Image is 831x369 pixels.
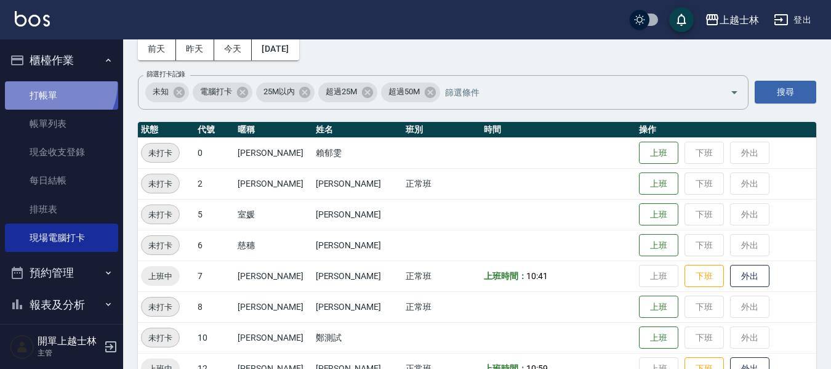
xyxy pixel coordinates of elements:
button: 上班 [639,326,678,349]
img: Person [10,335,34,359]
img: Logo [15,11,50,26]
div: 25M以內 [256,83,315,102]
button: 上班 [639,172,678,195]
span: 超過50M [381,86,427,98]
div: 上越士林 [720,12,759,28]
span: 未打卡 [142,331,179,344]
button: 外出 [730,265,769,288]
button: 上班 [639,203,678,226]
span: 未打卡 [142,177,179,190]
td: 2 [195,168,235,199]
td: 賴郁雯 [313,137,403,168]
td: [PERSON_NAME] [313,291,403,322]
th: 姓名 [313,122,403,138]
span: 25M以內 [256,86,302,98]
button: 預約管理 [5,257,118,289]
p: 主管 [38,347,100,359]
td: 5 [195,199,235,230]
b: 上班時間： [484,271,527,281]
button: [DATE] [252,38,299,60]
td: [PERSON_NAME] [313,168,403,199]
span: 未打卡 [142,239,179,252]
td: 正常班 [403,168,480,199]
td: 鄭測試 [313,322,403,353]
button: 登出 [769,9,816,31]
td: 10 [195,322,235,353]
button: Open [725,83,744,102]
td: 慈穗 [235,230,312,261]
span: 上班中 [141,270,180,283]
button: 報表及分析 [5,289,118,321]
span: 電腦打卡 [193,86,239,98]
button: 前天 [138,38,176,60]
button: 客戶管理 [5,320,118,352]
td: [PERSON_NAME] [235,168,312,199]
button: 上班 [639,234,678,257]
th: 暱稱 [235,122,312,138]
input: 篩選條件 [442,81,709,103]
button: 上班 [639,142,678,164]
span: 10:41 [526,271,548,281]
button: 昨天 [176,38,214,60]
td: 正常班 [403,261,480,291]
th: 代號 [195,122,235,138]
td: 正常班 [403,291,480,322]
a: 每日結帳 [5,166,118,195]
button: 上班 [639,296,678,318]
div: 超過50M [381,83,440,102]
span: 未知 [145,86,176,98]
td: [PERSON_NAME] [235,322,312,353]
td: [PERSON_NAME] [313,261,403,291]
span: 未打卡 [142,301,179,314]
td: 8 [195,291,235,322]
a: 現場電腦打卡 [5,224,118,252]
td: [PERSON_NAME] [235,137,312,168]
td: [PERSON_NAME] [235,291,312,322]
a: 現金收支登錄 [5,138,118,166]
td: 6 [195,230,235,261]
button: 櫃檯作業 [5,44,118,76]
th: 操作 [636,122,816,138]
button: 上越士林 [700,7,764,33]
td: 7 [195,261,235,291]
a: 帳單列表 [5,110,118,138]
td: 室媛 [235,199,312,230]
th: 狀態 [138,122,195,138]
span: 未打卡 [142,208,179,221]
span: 未打卡 [142,147,179,160]
th: 時間 [481,122,636,138]
label: 篩選打卡記錄 [147,70,185,79]
td: 0 [195,137,235,168]
td: [PERSON_NAME] [235,261,312,291]
div: 電腦打卡 [193,83,252,102]
td: [PERSON_NAME] [313,199,403,230]
button: 今天 [214,38,252,60]
span: 超過25M [318,86,364,98]
div: 超過25M [318,83,377,102]
th: 班別 [403,122,480,138]
button: 下班 [684,265,724,288]
button: 搜尋 [755,81,816,103]
div: 未知 [145,83,189,102]
button: save [669,7,694,32]
a: 排班表 [5,195,118,224]
h5: 開單上越士林 [38,335,100,347]
a: 打帳單 [5,81,118,110]
td: [PERSON_NAME] [313,230,403,261]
